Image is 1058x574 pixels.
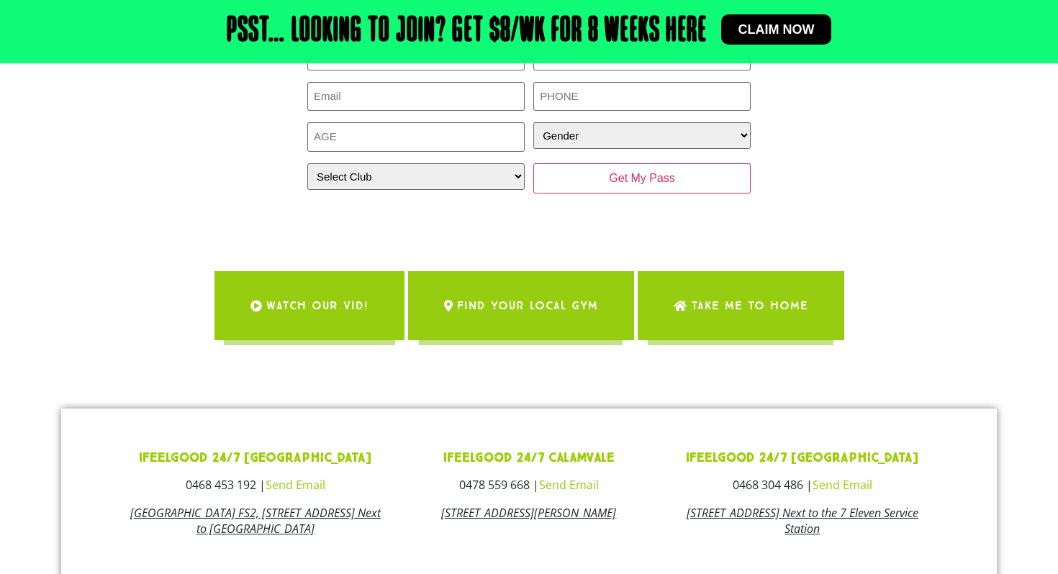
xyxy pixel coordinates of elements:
[307,122,525,152] input: AGE
[539,477,599,493] a: Send Email
[403,479,655,491] h3: 0478 559 668 |
[813,477,872,493] a: Send Email
[691,286,808,326] span: Take me to Home
[721,14,832,45] a: Claim now
[677,479,928,491] h3: 0468 304 486 |
[738,23,815,36] span: Claim now
[266,477,325,493] a: Send Email
[441,505,616,521] a: [STREET_ADDRESS][PERSON_NAME]
[408,271,634,340] a: Find Your Local Gym
[130,505,381,537] a: [GEOGRAPHIC_DATA] FS2, [STREET_ADDRESS] Next to [GEOGRAPHIC_DATA]
[687,505,918,537] a: [STREET_ADDRESS] Next to the 7 Eleven Service Station
[307,82,525,111] input: Email
[638,271,844,340] a: Take me to Home
[533,163,751,193] input: Get My Pass
[686,450,918,466] a: ifeelgood 24/7 [GEOGRAPHIC_DATA]
[266,286,369,326] span: WATCH OUR VID!
[457,286,598,326] span: Find Your Local Gym
[130,479,381,491] h3: 0468 453 192 |
[214,271,404,340] a: WATCH OUR VID!
[139,450,371,466] a: ifeelgood 24/7 [GEOGRAPHIC_DATA]
[533,82,751,111] input: PHONE
[443,450,615,466] a: ifeelgood 24/7 Calamvale
[227,14,707,49] h2: Psst… Looking to join? Get $8/wk for 8 weeks here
